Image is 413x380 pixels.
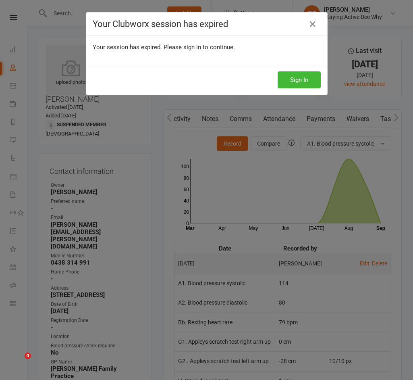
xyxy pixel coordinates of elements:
span: Your session has expired. Please sign in to continue. [93,44,235,51]
iframe: Intercom live chat [8,353,27,372]
button: Sign In [278,71,321,88]
h4: Your Clubworx session has expired [93,19,321,29]
span: 4 [25,353,31,359]
a: Close [306,18,319,31]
